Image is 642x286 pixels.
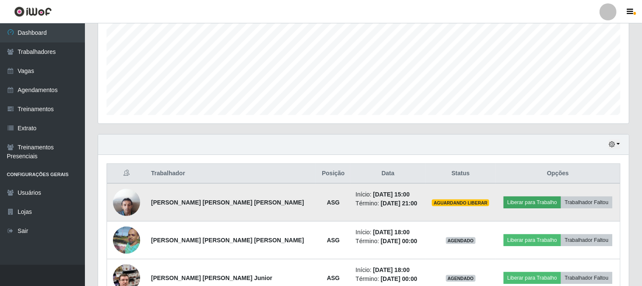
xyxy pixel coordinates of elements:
[113,184,140,220] img: 1745881058992.jpeg
[350,164,425,184] th: Data
[355,199,420,208] li: Término:
[151,237,304,244] strong: [PERSON_NAME] [PERSON_NAME] [PERSON_NAME]
[446,275,476,282] span: AGENDADO
[373,229,410,236] time: [DATE] 18:00
[381,200,417,207] time: [DATE] 21:00
[151,275,272,281] strong: [PERSON_NAME] [PERSON_NAME] Junior
[146,164,316,184] th: Trabalhador
[355,266,420,275] li: Início:
[355,228,420,237] li: Início:
[504,272,561,284] button: Liberar para Trabalho
[504,234,561,246] button: Liberar para Trabalho
[355,237,420,246] li: Término:
[425,164,496,184] th: Status
[373,191,410,198] time: [DATE] 15:00
[327,237,340,244] strong: ASG
[355,190,420,199] li: Início:
[561,234,612,246] button: Trabalhador Faltou
[113,222,140,258] img: 1650917429067.jpeg
[151,199,304,206] strong: [PERSON_NAME] [PERSON_NAME] [PERSON_NAME]
[504,196,561,208] button: Liberar para Trabalho
[561,272,612,284] button: Trabalhador Faltou
[381,275,417,282] time: [DATE] 00:00
[432,199,489,206] span: AGUARDANDO LIBERAR
[327,199,340,206] strong: ASG
[327,275,340,281] strong: ASG
[316,164,350,184] th: Posição
[496,164,620,184] th: Opções
[373,266,410,273] time: [DATE] 18:00
[561,196,612,208] button: Trabalhador Faltou
[381,238,417,244] time: [DATE] 00:00
[355,275,420,283] li: Término:
[446,237,476,244] span: AGENDADO
[14,6,52,17] img: CoreUI Logo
